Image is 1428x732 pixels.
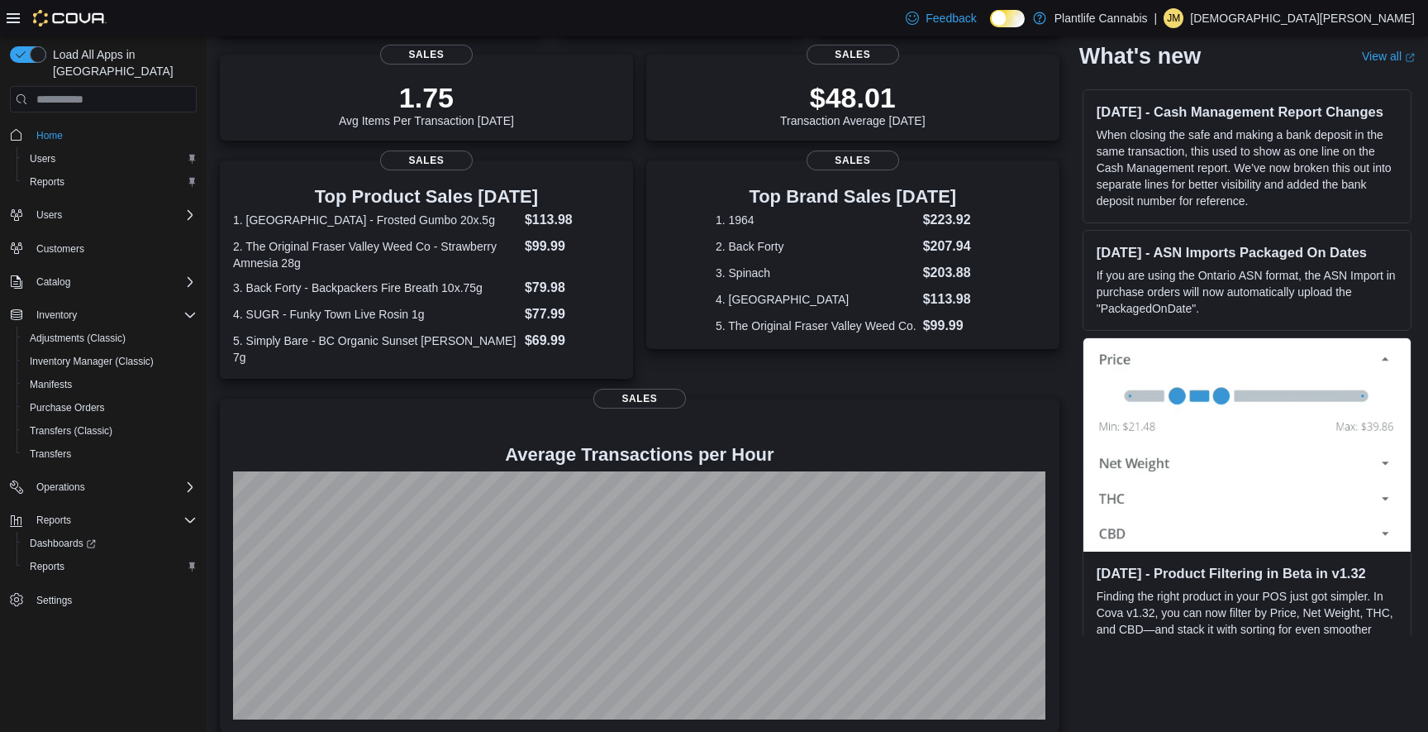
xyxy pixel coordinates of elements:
span: Transfers (Classic) [30,424,112,438]
dt: 4. [GEOGRAPHIC_DATA] [716,291,916,308]
dt: 5. The Original Fraser Valley Weed Co. [716,318,916,334]
a: Transfers [23,444,78,464]
button: Users [3,203,203,227]
span: Inventory Manager (Classic) [23,352,197,371]
button: Catalog [30,272,77,292]
div: Avg Items Per Transaction [DATE] [339,81,514,127]
a: Purchase Orders [23,398,112,418]
a: View allExternal link [1362,50,1415,63]
img: Cova [33,10,107,26]
span: Dashboards [30,537,96,550]
a: Reports [23,172,71,192]
span: Dark Mode [990,27,991,28]
p: When closing the safe and making a bank deposit in the same transaction, this used to show as one... [1097,127,1397,209]
span: Inventory [30,305,197,325]
button: Inventory [3,304,203,327]
dt: 1. 1964 [716,212,916,228]
span: Reports [23,557,197,577]
button: Reports [17,170,203,194]
h3: [DATE] - Product Filtering in Beta in v1.32 [1097,564,1397,581]
button: Transfers (Classic) [17,419,203,443]
dd: $79.98 [525,278,620,298]
span: Inventory [36,309,77,322]
span: Reports [30,510,197,530]
button: Transfers [17,443,203,466]
span: Adjustments (Classic) [30,332,126,345]
a: Settings [30,591,79,610]
span: Customers [30,238,197,259]
span: Feedback [926,10,976,26]
button: Reports [30,510,78,530]
dd: $203.88 [923,263,990,283]
span: Dashboards [23,533,197,553]
dt: 3. Back Forty - Backpackers Fire Breath 10x.75g [233,280,518,296]
span: Transfers [23,444,197,464]
dd: $99.99 [525,237,620,256]
a: Inventory Manager (Classic) [23,352,160,371]
div: Jaina Macdonald [1164,8,1183,28]
dd: $113.98 [525,210,620,230]
p: If you are using the Ontario ASN format, the ASN Import in purchase orders will now automatically... [1097,267,1397,317]
a: Manifests [23,375,79,395]
h3: Top Product Sales [DATE] [233,187,620,207]
button: Operations [30,477,92,497]
span: JM [1167,8,1180,28]
span: Reports [30,175,64,189]
span: Sales [593,389,686,409]
button: Users [17,147,203,170]
a: Home [30,126,69,146]
dt: 2. The Original Fraser Valley Weed Co - Strawberry Amnesia 28g [233,238,518,271]
button: Purchase Orders [17,396,203,419]
span: Manifests [23,375,197,395]
p: | [1154,8,1158,28]
a: Feedback [899,2,983,35]
input: Dark Mode [990,10,1025,27]
button: Reports [17,555,203,578]
div: Transaction Average [DATE] [780,81,926,127]
span: Users [30,205,197,225]
button: Manifests [17,373,203,396]
span: Sales [807,151,899,170]
dd: $207.94 [923,237,990,256]
a: Users [23,149,62,169]
a: Dashboards [17,532,203,555]
dd: $223.92 [923,210,990,230]
button: Customers [3,237,203,261]
button: Adjustments (Classic) [17,327,203,350]
h3: [DATE] - ASN Imports Packaged On Dates [1097,244,1397,261]
h2: What's new [1079,43,1201,69]
span: Inventory Manager (Classic) [30,355,154,368]
p: Finding the right product in your POS just got simpler. In Cova v1.32, you can now filter by Pric... [1097,587,1397,687]
nav: Complex example [10,116,197,655]
span: Catalog [36,275,70,289]
button: Inventory Manager (Classic) [17,350,203,373]
button: Operations [3,476,203,499]
button: Reports [3,509,203,532]
span: Purchase Orders [23,398,197,418]
button: Inventory [30,305,83,325]
dd: $99.99 [923,316,990,336]
span: Reports [30,560,64,573]
dt: 5. Simply Bare - BC Organic Sunset [PERSON_NAME] 7g [233,333,518,366]
a: Transfers (Classic) [23,421,119,441]
p: [DEMOGRAPHIC_DATA][PERSON_NAME] [1190,8,1415,28]
span: Adjustments (Classic) [23,328,197,348]
span: Manifests [30,378,72,391]
span: Sales [807,45,899,65]
span: Settings [30,590,197,610]
dt: 4. SUGR - Funky Town Live Rosin 1g [233,306,518,323]
span: Operations [36,481,85,494]
span: Reports [36,514,71,527]
h3: Top Brand Sales [DATE] [716,187,990,207]
dd: $113.98 [923,289,990,309]
span: Settings [36,594,72,607]
span: Sales [380,151,473,170]
p: Plantlife Cannabis [1054,8,1148,28]
a: Adjustments (Classic) [23,328,132,348]
span: Catalog [30,272,197,292]
button: Catalog [3,270,203,294]
span: Operations [30,477,197,497]
dt: 3. Spinach [716,265,916,281]
span: Customers [36,242,84,256]
span: Users [30,152,55,165]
